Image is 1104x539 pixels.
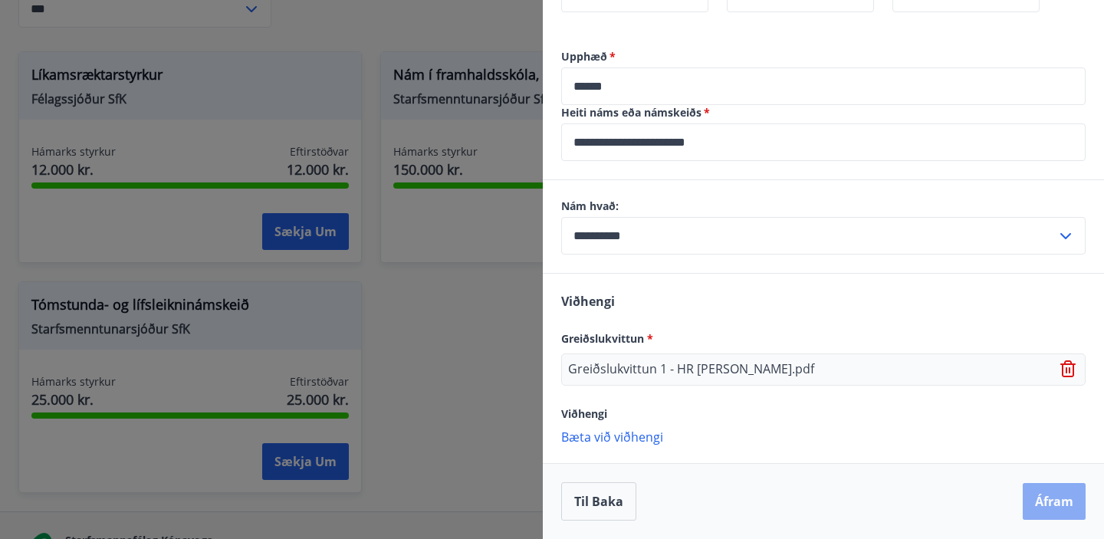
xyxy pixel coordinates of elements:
[568,360,814,379] p: Greiðslukvittun 1 - HR [PERSON_NAME].pdf
[561,67,1086,105] div: Upphæð
[561,49,1086,64] label: Upphæð
[1023,483,1086,520] button: Áfram
[561,482,636,521] button: Til baka
[561,105,1086,120] label: Heiti náms eða námskeiðs
[561,406,607,421] span: Viðhengi
[561,293,615,310] span: Viðhengi
[561,199,1086,214] label: Nám hvað:
[561,429,1086,444] p: Bæta við viðhengi
[561,123,1086,161] div: Heiti náms eða námskeiðs
[561,331,653,346] span: Greiðslukvittun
